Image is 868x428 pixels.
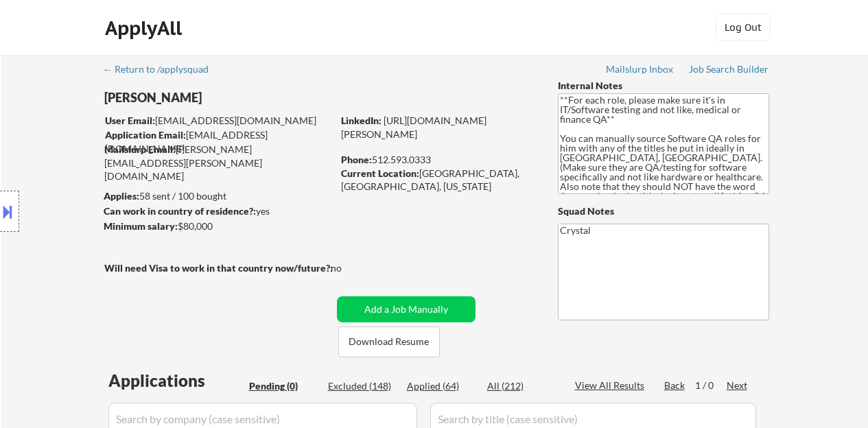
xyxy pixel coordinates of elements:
button: Log Out [716,14,771,41]
button: Download Resume [338,326,440,357]
a: Job Search Builder [689,64,769,78]
div: View All Results [575,379,648,392]
div: Internal Notes [558,79,769,93]
button: Add a Job Manually [337,296,476,322]
div: Mailslurp Inbox [606,64,675,74]
div: Applications [108,372,244,389]
a: [URL][DOMAIN_NAME][PERSON_NAME] [341,115,486,140]
div: ApplyAll [105,16,186,40]
a: ← Return to /applysquad [103,64,222,78]
div: Next [727,379,749,392]
div: [GEOGRAPHIC_DATA], [GEOGRAPHIC_DATA], [US_STATE] [341,167,535,193]
div: Pending (0) [249,379,318,393]
div: Job Search Builder [689,64,769,74]
div: 512.593.0333 [341,153,535,167]
div: Squad Notes [558,204,769,218]
div: Applied (64) [407,379,476,393]
div: All (212) [487,379,556,393]
div: Back [664,379,686,392]
strong: LinkedIn: [341,115,382,126]
strong: Current Location: [341,167,419,179]
div: ← Return to /applysquad [103,64,222,74]
a: Mailslurp Inbox [606,64,675,78]
div: Excluded (148) [328,379,397,393]
strong: Phone: [341,154,372,165]
div: no [331,261,370,275]
div: 1 / 0 [695,379,727,392]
